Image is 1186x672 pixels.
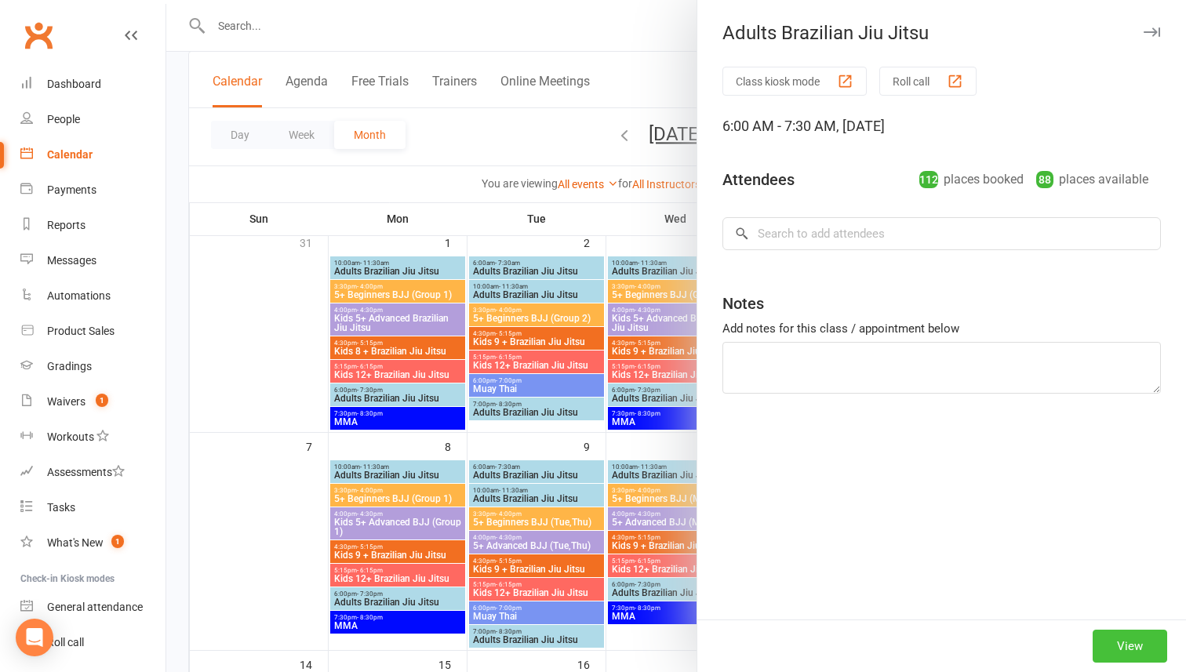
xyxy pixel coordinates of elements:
button: Roll call [879,67,977,96]
div: What's New [47,536,104,549]
a: Tasks [20,490,166,525]
a: What's New1 [20,525,166,561]
div: Attendees [722,169,795,191]
a: Automations [20,278,166,314]
div: Automations [47,289,111,302]
a: Clubworx [19,16,58,55]
div: Dashboard [47,78,101,90]
a: Messages [20,243,166,278]
a: Calendar [20,137,166,173]
div: Product Sales [47,325,115,337]
a: Dashboard [20,67,166,102]
div: Calendar [47,148,93,161]
div: Workouts [47,430,94,443]
div: Waivers [47,395,85,408]
div: Tasks [47,501,75,514]
div: Payments [47,183,96,196]
a: Gradings [20,349,166,384]
a: Reports [20,208,166,243]
div: Gradings [47,360,92,372]
a: Workouts [20,420,166,455]
div: places available [1036,169,1148,191]
div: Adults Brazilian Jiu Jitsu [697,22,1186,44]
div: Assessments [47,466,125,478]
div: places booked [919,169,1024,191]
span: 1 [96,394,108,407]
div: Reports [47,219,85,231]
div: Roll call [47,636,84,648]
a: Roll call [20,625,166,660]
div: Messages [47,254,96,267]
div: 6:00 AM - 7:30 AM, [DATE] [722,115,1161,137]
span: 1 [111,535,124,548]
button: Class kiosk mode [722,67,867,96]
a: Assessments [20,455,166,490]
div: General attendance [47,601,143,613]
div: Add notes for this class / appointment below [722,319,1161,338]
a: Payments [20,173,166,208]
div: 88 [1036,171,1053,188]
a: Waivers 1 [20,384,166,420]
div: People [47,113,80,125]
a: People [20,102,166,137]
div: 112 [919,171,938,188]
a: Product Sales [20,314,166,349]
a: General attendance kiosk mode [20,590,166,625]
button: View [1093,630,1167,663]
input: Search to add attendees [722,217,1161,250]
div: Notes [722,292,764,314]
div: Open Intercom Messenger [16,619,53,656]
